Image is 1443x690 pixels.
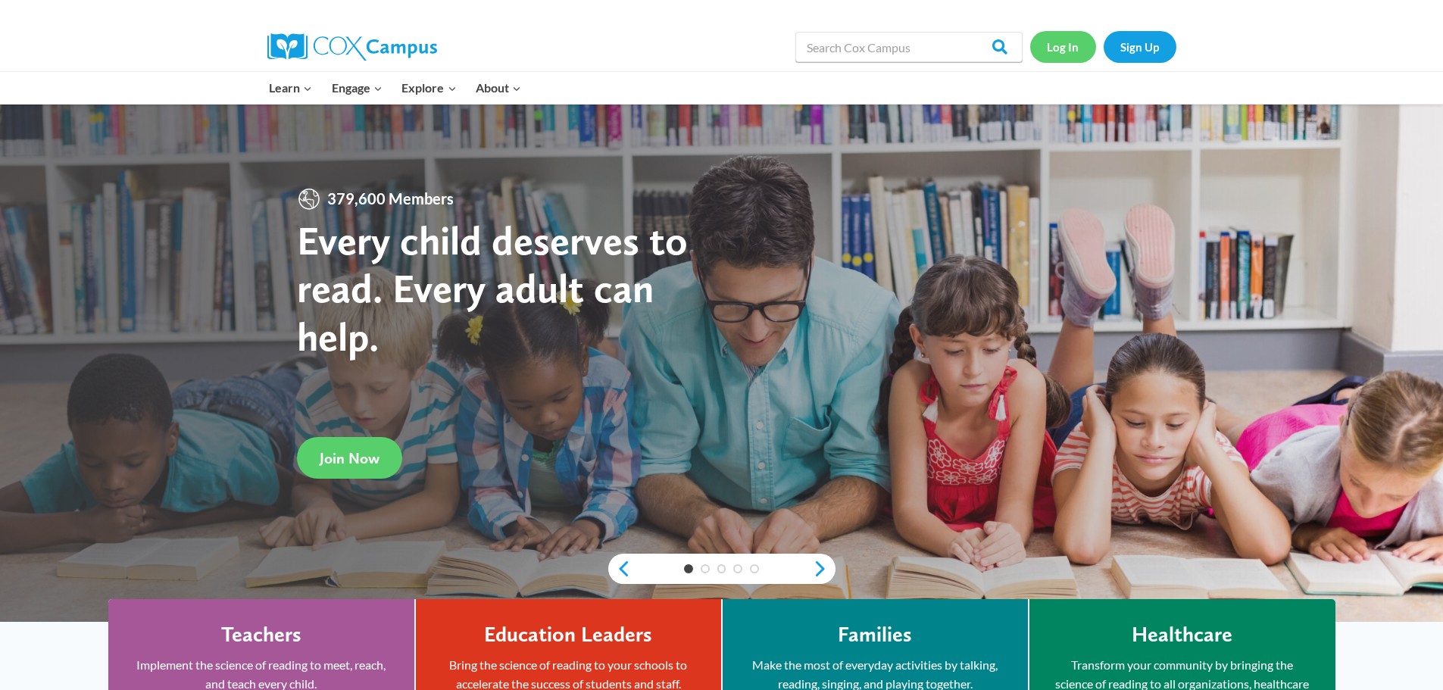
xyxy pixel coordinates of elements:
a: Sign Up [1104,31,1176,62]
button: Child menu of Engage [322,72,392,104]
button: Child menu of About [466,72,531,104]
a: Join Now [297,437,402,479]
a: 3 [717,564,726,573]
a: next [813,560,836,578]
a: 4 [733,564,742,573]
input: Search Cox Campus [795,32,1023,62]
a: Log In [1030,31,1096,62]
a: 2 [701,564,710,573]
a: 1 [684,564,693,573]
a: 5 [750,564,759,573]
img: Cox Campus [267,33,437,61]
strong: Every child deserves to read. Every adult can help. [297,216,688,361]
span: Join Now [320,449,379,467]
h4: Teachers [221,622,301,648]
nav: Secondary Navigation [1030,31,1176,62]
span: 379,600 Members [321,187,460,211]
button: Child menu of Explore [392,72,467,104]
a: previous [608,560,631,578]
h4: Families [838,622,912,648]
h4: Healthcare [1132,622,1232,648]
button: Child menu of Learn [260,72,323,104]
nav: Primary Navigation [260,72,531,104]
div: content slider buttons [608,554,836,584]
h4: Education Leaders [484,622,652,648]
